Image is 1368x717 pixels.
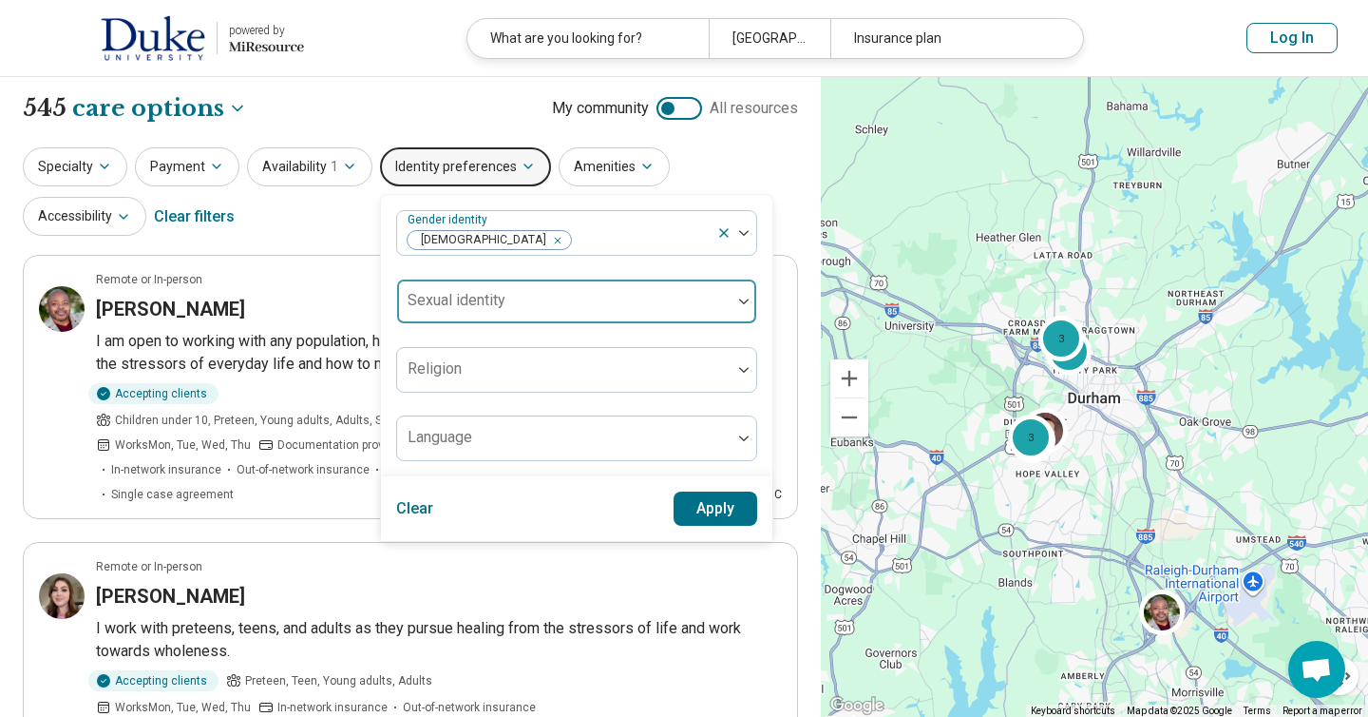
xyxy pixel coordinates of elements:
span: care options [72,92,224,125]
span: Out-of-network insurance [237,461,370,478]
h1: 545 [23,92,247,125]
span: [DEMOGRAPHIC_DATA] [408,231,552,249]
button: Payment [135,147,239,186]
div: Clear filters [154,194,235,240]
span: Preteen, Teen, Young adults, Adults [245,672,432,689]
button: Identity preferences [380,147,551,186]
span: Works Mon, Tue, Wed, Thu [115,699,251,716]
div: powered by [229,22,304,39]
p: I work with preteens, teens, and adults as they pursue healing from the stressors of life and wor... [96,617,782,663]
a: Terms (opens in new tab) [1244,706,1271,716]
p: Remote or In-person [96,271,202,288]
div: [GEOGRAPHIC_DATA], [GEOGRAPHIC_DATA] [709,19,829,58]
button: Log In [1246,23,1338,53]
button: Clear [396,492,434,526]
span: My community [552,97,649,120]
label: Gender identity [408,213,491,226]
div: Accepting clients [88,670,218,691]
a: Duke Universitypowered by [30,15,304,61]
div: 3 [1038,316,1084,361]
h3: [PERSON_NAME] [96,583,245,610]
h3: [PERSON_NAME] [96,296,245,322]
button: Zoom out [830,398,868,436]
span: All resources [710,97,798,120]
span: In-network insurance [111,461,221,478]
label: Sexual identity [408,291,505,309]
button: Amenities [559,147,670,186]
span: Works Mon, Tue, Wed, Thu [115,436,251,454]
span: In-network insurance [277,699,388,716]
a: Report a map error [1282,706,1362,716]
span: Single case agreement [111,486,234,503]
button: Apply [674,492,758,526]
img: Duke University [101,15,205,61]
label: Religion [408,359,462,378]
div: What are you looking for? [467,19,709,58]
p: Remote or In-person [96,558,202,575]
button: Zoom in [830,359,868,397]
div: Insurance plan [830,19,1072,58]
div: Accepting clients [88,383,218,404]
a: Open chat [1288,641,1345,698]
span: Documentation provided for patient filling [277,436,493,454]
span: Map data ©2025 Google [1127,706,1232,716]
button: Accessibility [23,197,146,236]
label: Language [408,428,472,446]
p: I am open to working with any population, having a special place and advocacy for those dealing w... [96,330,782,376]
span: 1 [331,157,338,177]
button: Care options [72,92,247,125]
div: 3 [1008,415,1054,460]
button: Availability1 [247,147,372,186]
span: Children under 10, Preteen, Young adults, Adults, Seniors (65 or older) [115,412,482,429]
button: Specialty [23,147,127,186]
span: Out-of-network insurance [403,699,536,716]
